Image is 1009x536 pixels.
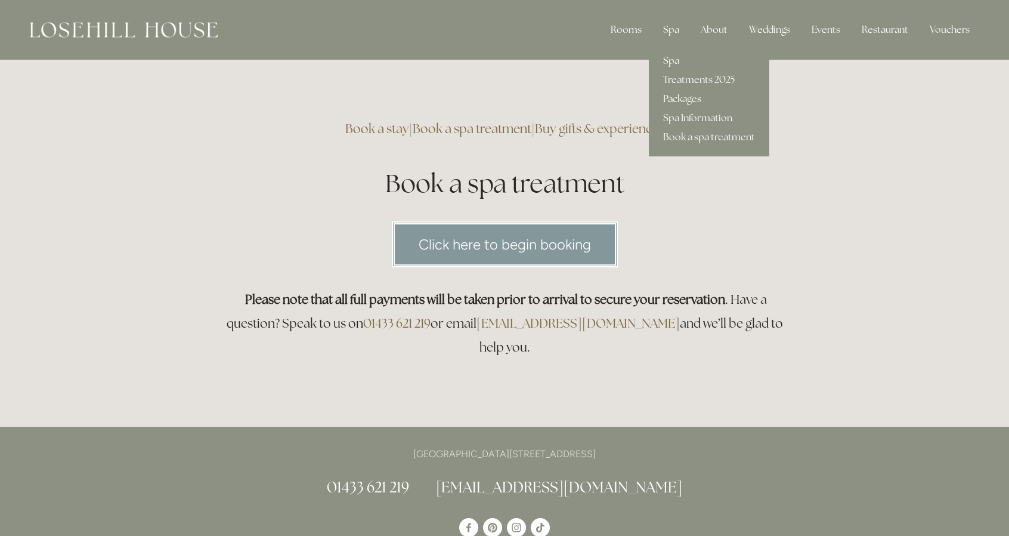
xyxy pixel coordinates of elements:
[852,18,918,42] div: Restaurant
[436,478,682,497] a: [EMAIL_ADDRESS][DOMAIN_NAME]
[363,315,431,331] a: 01433 621 219
[920,18,979,42] a: Vouchers
[649,109,769,128] a: Spa Information
[535,121,664,137] a: Buy gifts & experiences
[30,22,218,38] img: Losehill House
[392,221,618,267] a: Click here to begin booking
[654,18,689,42] div: Spa
[219,446,790,462] p: [GEOGRAPHIC_DATA][STREET_ADDRESS]
[649,70,769,90] a: Treatments 2025
[413,121,531,137] a: Book a spa treatment
[245,291,725,307] strong: Please note that all full payments will be taken prior to arrival to secure your reservation
[802,18,850,42] div: Events
[327,478,409,497] a: 01433 621 219
[219,166,790,201] h1: Book a spa treatment
[691,18,737,42] div: About
[601,18,651,42] div: Rooms
[649,128,769,147] a: Book a spa treatment
[219,288,790,359] h3: . Have a question? Speak to us on or email and we’ll be glad to help you.
[219,117,790,141] h3: | |
[345,121,409,137] a: Book a stay
[649,51,769,70] a: Spa
[649,90,769,109] a: Packages
[476,315,680,331] a: [EMAIL_ADDRESS][DOMAIN_NAME]
[739,18,800,42] div: Weddings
